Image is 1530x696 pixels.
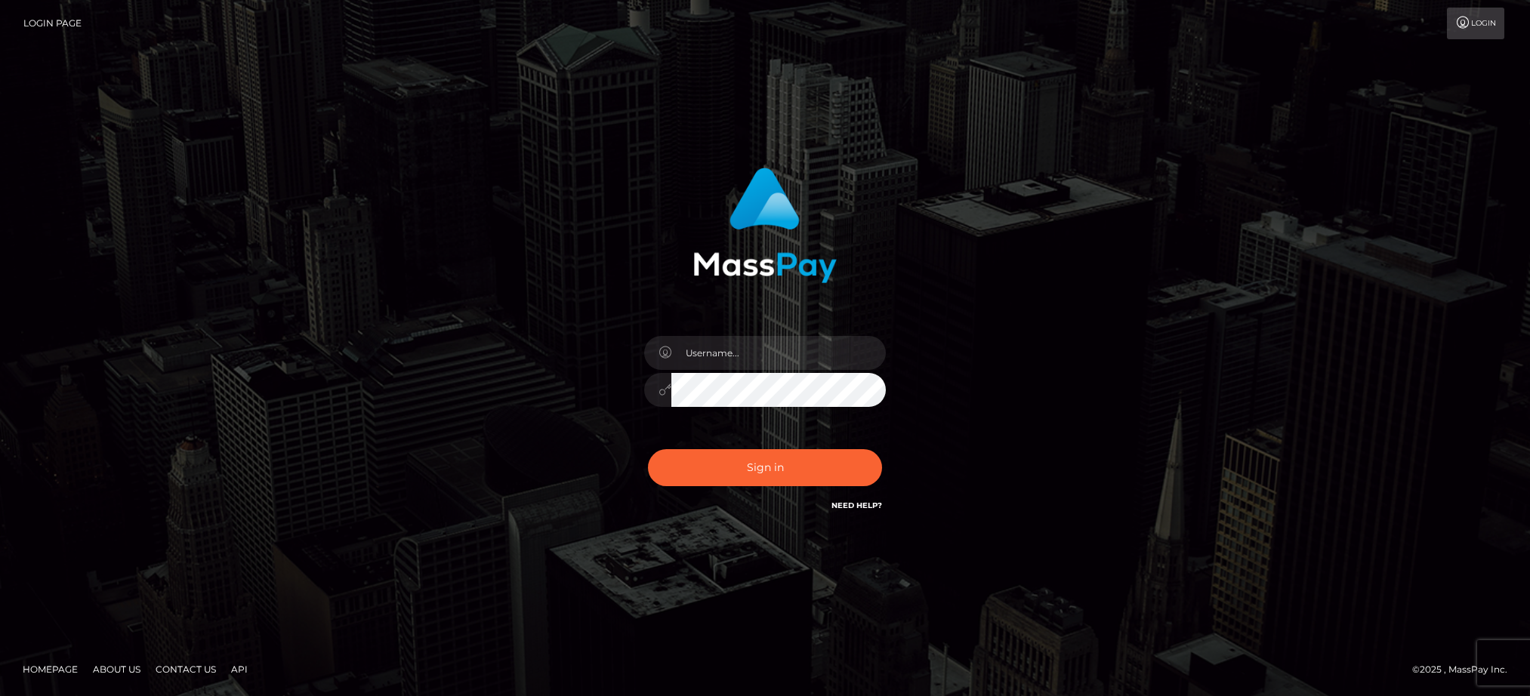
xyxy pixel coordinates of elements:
[87,658,147,681] a: About Us
[23,8,82,39] a: Login Page
[1447,8,1504,39] a: Login
[150,658,222,681] a: Contact Us
[225,658,254,681] a: API
[648,449,882,486] button: Sign in
[693,168,837,283] img: MassPay Login
[17,658,84,681] a: Homepage
[831,500,882,510] a: Need Help?
[671,336,886,370] input: Username...
[1412,661,1519,678] div: © 2025 , MassPay Inc.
